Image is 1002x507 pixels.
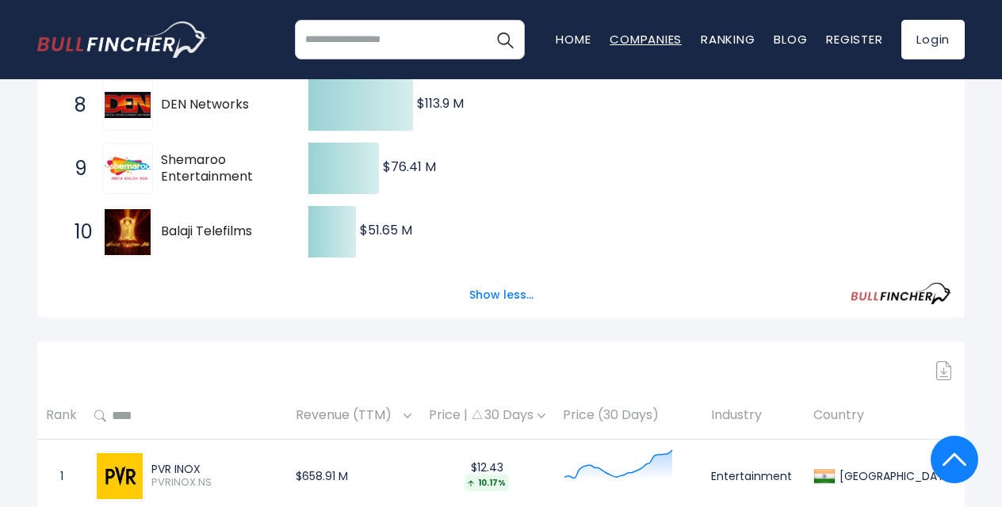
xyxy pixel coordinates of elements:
span: 8 [67,92,82,119]
img: PVRINOX.NS.png [97,453,143,499]
div: $12.43 [429,460,545,491]
a: Blog [774,31,807,48]
div: PVR INOX [151,462,278,476]
text: $113.9 M [417,94,464,112]
th: Rank [37,393,86,440]
th: Price (30 Days) [554,393,702,440]
span: 9 [67,155,82,182]
div: [GEOGRAPHIC_DATA] [836,469,956,483]
span: Shemaroo Entertainment [161,152,281,185]
a: Login [901,20,965,59]
a: Go to homepage [37,21,208,58]
a: Companies [610,31,682,48]
span: PVRINOX.NS [151,476,278,490]
span: Balaji Telefilms [161,223,281,240]
div: Price | 30 Days [429,407,545,424]
a: Ranking [701,31,755,48]
a: Home [556,31,591,48]
span: DEN Networks [161,97,281,113]
img: Shemaroo Entertainment [105,157,151,180]
img: bullfincher logo [37,21,208,58]
a: Register [826,31,882,48]
span: 10 [67,219,82,246]
button: Show less... [460,282,543,308]
img: DEN Networks [105,92,151,119]
text: $51.65 M [360,221,412,239]
img: Balaji Telefilms [105,209,151,255]
button: Search [485,20,525,59]
th: Industry [702,393,805,440]
text: $76.41 M [383,158,436,176]
span: Revenue (TTM) [296,403,400,428]
div: 10.17% [465,475,509,491]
